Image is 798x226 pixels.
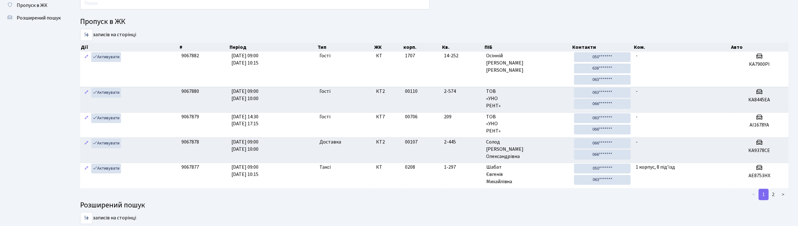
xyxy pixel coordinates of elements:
span: 00706 [405,113,418,120]
span: Доставка [319,138,341,146]
a: Редагувати [83,52,90,62]
span: Гості [319,52,330,59]
span: 00107 [405,138,418,145]
span: 2-574 [444,88,481,95]
a: Редагувати [83,164,90,173]
span: - [636,138,638,145]
h5: КА8445ЕА [733,97,786,103]
span: КТ7 [376,113,400,121]
h4: Розширений пошук [80,201,789,210]
span: ТОВ «УНО РЕНТ» [486,88,569,110]
span: Таксі [319,164,331,171]
th: Контакти [572,43,634,52]
span: Шабат Євгенія Михайлівна [486,164,569,185]
a: Активувати [91,138,121,148]
a: Розширений пошук [3,12,66,24]
span: 1707 [405,52,415,59]
span: 209 [444,113,481,121]
th: Тип [317,43,374,52]
span: ТОВ «УНО РЕНТ» [486,113,569,135]
th: Період [229,43,317,52]
a: Редагувати [83,138,90,148]
span: [DATE] 09:00 [DATE] 10:00 [231,138,258,153]
label: записів на сторінці [80,212,136,224]
th: Авто [730,43,789,52]
span: Солод [PERSON_NAME] Олександрівна [486,138,569,160]
select: записів на сторінці [80,29,93,41]
th: # [179,43,229,52]
h5: КА7900РІ [733,61,786,67]
th: Кв. [441,43,484,52]
span: 2-445 [444,138,481,146]
span: 9067880 [181,88,199,95]
span: 1-297 [444,164,481,171]
span: [DATE] 09:00 [DATE] 10:15 [231,164,258,178]
span: - [636,52,638,59]
span: Гості [319,88,330,95]
span: 9067878 [181,138,199,145]
span: 0208 [405,164,415,171]
a: Активувати [91,164,121,173]
th: ПІБ [484,43,572,52]
span: [DATE] 09:00 [DATE] 10:15 [231,52,258,66]
th: ЖК [374,43,403,52]
span: [DATE] 14:30 [DATE] 17:15 [231,113,258,127]
span: КТ2 [376,138,400,146]
span: 1 корпус, 8 під'їзд [636,164,675,171]
label: записів на сторінці [80,29,136,41]
a: 1 [759,189,769,200]
span: Розширений пошук [17,14,61,21]
span: КТ [376,52,400,59]
h4: Пропуск в ЖК [80,17,789,26]
span: 9067879 [181,113,199,120]
span: 00110 [405,88,418,95]
span: КТ [376,164,400,171]
span: Осінній [PERSON_NAME] [PERSON_NAME] [486,52,569,74]
th: корп. [403,43,442,52]
h5: КА9378СЕ [733,148,786,154]
span: [DATE] 09:00 [DATE] 10:00 [231,88,258,102]
h5: AI1678YA [733,122,786,128]
a: Редагувати [83,88,90,98]
a: Активувати [91,88,121,98]
span: 14-252 [444,52,481,59]
span: Гості [319,113,330,121]
th: Ком. [634,43,730,52]
a: 2 [768,189,779,200]
th: Дії [80,43,179,52]
a: Активувати [91,52,121,62]
a: Активувати [91,113,121,123]
span: - [636,88,638,95]
span: Пропуск в ЖК [17,2,47,9]
span: - [636,113,638,120]
span: 9067882 [181,52,199,59]
span: КТ2 [376,88,400,95]
span: 9067877 [181,164,199,171]
a: > [778,189,789,200]
h5: AE8753HX [733,173,786,179]
a: Редагувати [83,113,90,123]
select: записів на сторінці [80,212,93,224]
